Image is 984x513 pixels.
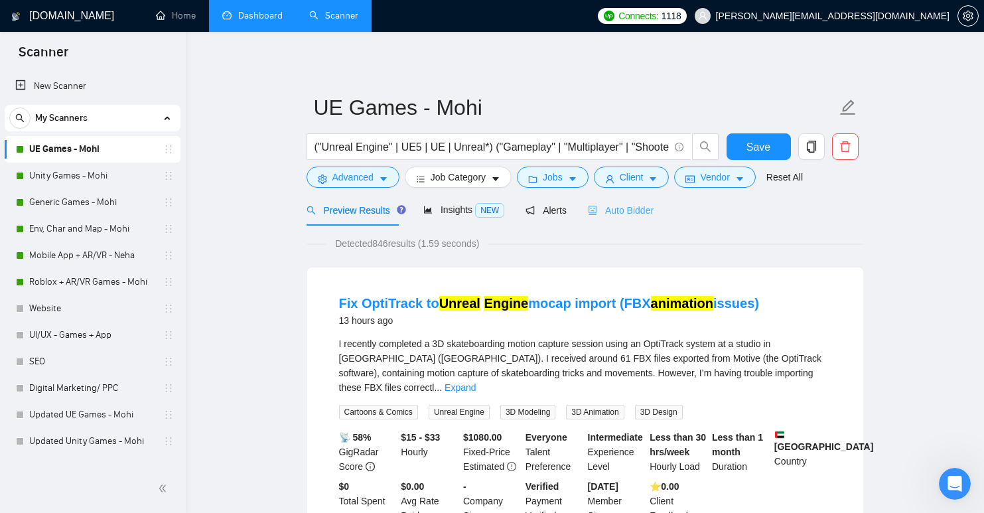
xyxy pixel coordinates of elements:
[484,296,528,311] mark: Engine
[523,430,585,474] div: Talent Preference
[566,405,624,419] span: 3D Animation
[163,250,174,261] span: holder
[339,313,759,329] div: 13 hours ago
[594,167,669,188] button: userClientcaret-down
[339,296,759,311] a: Fix OptiTrack toUnreal Enginemocap import (FBXanimationissues)
[64,17,123,30] p: Active 5h ago
[307,206,316,215] span: search
[63,411,74,422] button: Gif picker
[8,42,79,70] span: Scanner
[163,409,174,420] span: holder
[11,6,21,27] img: logo
[439,296,480,311] mark: Unreal
[588,206,597,215] span: robot
[423,204,504,215] span: Insights
[423,205,433,214] span: area-chart
[416,174,425,184] span: bars
[588,481,618,492] b: [DATE]
[648,174,658,184] span: caret-down
[10,113,30,123] span: search
[9,108,31,129] button: search
[86,98,180,108] span: from [DOMAIN_NAME]
[647,430,709,474] div: Hourly Load
[662,9,681,23] span: 1118
[163,197,174,208] span: holder
[339,405,418,419] span: Cartoons & Comics
[21,411,31,422] button: Upload attachment
[832,133,859,160] button: delete
[339,481,350,492] b: $ 0
[163,224,174,234] span: holder
[463,481,466,492] b: -
[735,174,744,184] span: caret-down
[650,432,706,457] b: Less than 30 hrs/week
[29,428,155,455] a: Updated Unity Games - Mohi
[233,5,257,29] div: Close
[772,430,834,474] div: Country
[59,98,86,108] span: Mariia
[700,170,729,184] span: Vendor
[336,430,399,474] div: GigRadar Score
[746,139,770,155] span: Save
[27,145,238,184] div: Looks like .
[650,481,679,492] b: ⭐️ 0.00
[434,382,442,393] span: ...
[588,205,654,216] span: Auto Bidder
[315,139,669,155] input: Search Freelance Jobs...
[568,174,577,184] span: caret-down
[685,174,695,184] span: idcard
[163,144,174,155] span: holder
[799,141,824,153] span: copy
[431,170,486,184] span: Job Category
[605,174,614,184] span: user
[460,430,523,474] div: Fixed-Price
[163,356,174,367] span: holder
[727,133,791,160] button: Save
[775,430,784,439] img: 🇦🇪
[604,11,614,21] img: upwork-logo.png
[27,93,48,114] img: Profile image for Mariia
[957,5,979,27] button: setting
[507,462,516,471] span: exclamation-circle
[958,11,978,21] span: setting
[709,430,772,474] div: Duration
[332,170,374,184] span: Advanced
[5,73,180,100] li: New Scanner
[163,277,174,287] span: holder
[588,432,643,443] b: Intermediate
[339,336,831,395] div: I recently completed a 3D skateboarding motion capture session using an OptiTrack system at a stu...
[163,171,174,181] span: holder
[307,205,402,216] span: Preview Results
[29,375,155,402] a: Digital Marketing/ PPC
[15,73,170,100] a: New Scanner
[318,174,327,184] span: setting
[401,432,440,443] b: $15 - $33
[463,432,502,443] b: $ 1080.00
[29,295,155,322] a: Website
[29,269,155,295] a: Roblox + AR/VR Games - Mohi
[463,461,504,472] span: Estimated
[526,481,559,492] b: Verified
[42,411,52,422] button: Emoji picker
[379,174,388,184] span: caret-down
[798,133,825,160] button: copy
[64,7,97,17] h1: Mariia
[635,405,683,419] span: 3D Design
[526,432,567,443] b: Everyone
[29,136,155,163] a: UE Games - Mohi
[228,406,249,427] button: Send a message…
[398,430,460,474] div: Hourly
[839,99,857,116] span: edit
[27,125,238,138] div: Hey ,
[366,462,375,471] span: info-circle
[585,430,648,474] div: Experience Level
[314,91,837,124] input: Scanner name...
[9,5,34,31] button: go back
[158,482,171,495] span: double-left
[11,76,255,213] div: Mariia says…
[326,236,488,251] span: Detected 846 results (1.59 seconds)
[29,216,155,242] a: Env, Char and Map - Mohi
[491,174,500,184] span: caret-down
[445,382,476,393] a: Expand
[401,481,424,492] b: $0.00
